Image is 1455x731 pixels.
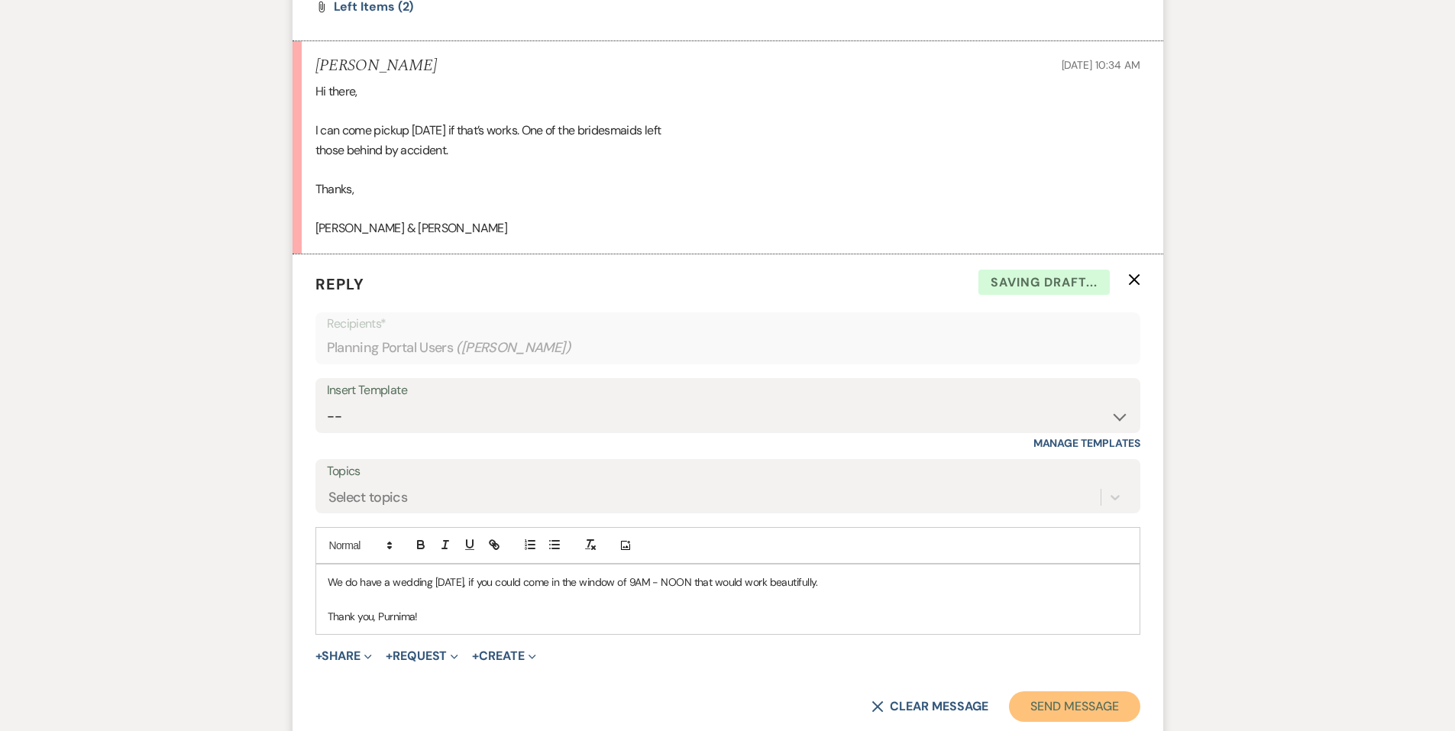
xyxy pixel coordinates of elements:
p: We do have a wedding [DATE], if you could come in the window of 9AM - NOON that would work beauti... [328,574,1128,590]
h5: [PERSON_NAME] [315,57,437,76]
div: Select topics [328,487,408,508]
span: + [386,650,393,662]
p: Recipients* [327,314,1129,334]
span: Reply [315,274,364,294]
button: Request [386,650,458,662]
label: Topics [327,461,1129,483]
p: Thank you, Purnima! [328,608,1128,625]
div: Planning Portal Users [327,333,1129,363]
span: [DATE] 10:34 AM [1062,58,1140,72]
div: Hi there, I can come pickup [DATE] if that’s works. One of the bridesmaids left those behind by a... [315,82,1140,238]
span: + [315,650,322,662]
span: ( [PERSON_NAME] ) [456,338,571,358]
button: Send Message [1009,691,1140,722]
button: Clear message [871,700,988,713]
button: Create [472,650,535,662]
span: Saving draft... [978,270,1110,296]
div: Insert Template [327,380,1129,402]
span: + [472,650,479,662]
button: Share [315,650,373,662]
a: Manage Templates [1033,436,1140,450]
a: Left Items (2) [334,1,414,13]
